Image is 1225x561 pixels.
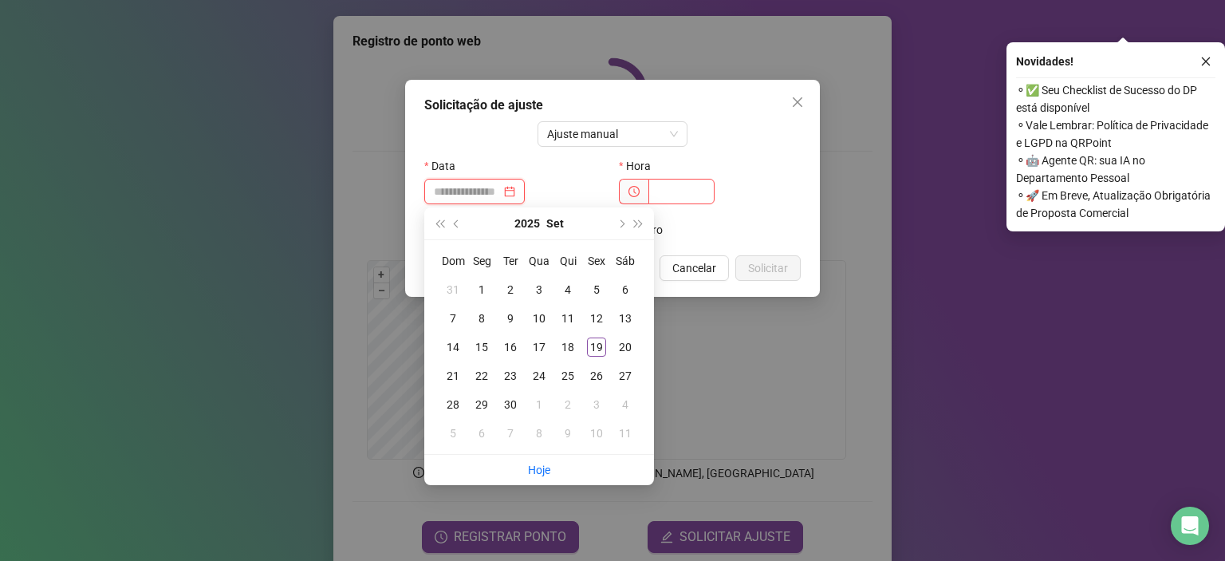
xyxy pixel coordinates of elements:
[514,207,540,239] button: year panel
[612,207,629,239] button: next-year
[467,275,496,304] td: 2025-09-01
[467,304,496,333] td: 2025-09-08
[660,255,729,281] button: Cancelar
[443,366,463,385] div: 21
[467,247,496,275] th: Seg
[467,419,496,448] td: 2025-10-06
[616,338,635,357] div: 20
[611,275,640,304] td: 2025-09-06
[558,309,577,328] div: 11
[501,280,520,299] div: 2
[424,153,466,179] label: Data
[1016,53,1073,70] span: Novidades !
[611,304,640,333] td: 2025-09-13
[558,366,577,385] div: 25
[587,280,606,299] div: 5
[424,96,801,115] div: Solicitação de ajuste
[611,247,640,275] th: Sáb
[587,395,606,414] div: 3
[616,309,635,328] div: 13
[525,275,553,304] td: 2025-09-03
[525,419,553,448] td: 2025-10-08
[582,247,611,275] th: Sex
[448,207,466,239] button: prev-year
[1016,152,1215,187] span: ⚬ 🤖 Agente QR: sua IA no Departamento Pessoal
[530,309,549,328] div: 10
[558,395,577,414] div: 2
[496,247,525,275] th: Ter
[501,424,520,443] div: 7
[616,424,635,443] div: 11
[735,255,801,281] button: Solicitar
[501,309,520,328] div: 9
[530,366,549,385] div: 24
[525,361,553,390] td: 2025-09-24
[443,424,463,443] div: 5
[587,424,606,443] div: 10
[628,186,640,197] span: clock-circle
[530,395,549,414] div: 1
[439,419,467,448] td: 2025-10-05
[439,275,467,304] td: 2025-08-31
[530,280,549,299] div: 3
[525,333,553,361] td: 2025-09-17
[496,304,525,333] td: 2025-09-09
[439,390,467,419] td: 2025-09-28
[616,366,635,385] div: 27
[443,280,463,299] div: 31
[467,390,496,419] td: 2025-09-29
[431,207,448,239] button: super-prev-year
[582,390,611,419] td: 2025-10-03
[472,338,491,357] div: 15
[472,366,491,385] div: 22
[611,361,640,390] td: 2025-09-27
[472,395,491,414] div: 29
[439,333,467,361] td: 2025-09-14
[501,366,520,385] div: 23
[619,153,661,179] label: Hora
[553,333,582,361] td: 2025-09-18
[630,207,648,239] button: super-next-year
[443,395,463,414] div: 28
[467,333,496,361] td: 2025-09-15
[1171,507,1209,545] div: Open Intercom Messenger
[558,424,577,443] div: 9
[547,122,679,146] span: Ajuste manual
[501,338,520,357] div: 16
[1016,187,1215,222] span: ⚬ 🚀 Em Breve, Atualização Obrigatória de Proposta Comercial
[672,259,716,277] span: Cancelar
[472,280,491,299] div: 1
[616,395,635,414] div: 4
[525,247,553,275] th: Qua
[785,89,810,115] button: Close
[553,390,582,419] td: 2025-10-02
[587,309,606,328] div: 12
[582,419,611,448] td: 2025-10-10
[1200,56,1211,67] span: close
[496,419,525,448] td: 2025-10-07
[1016,81,1215,117] span: ⚬ ✅ Seu Checklist de Sucesso do DP está disponível
[582,361,611,390] td: 2025-09-26
[616,280,635,299] div: 6
[611,419,640,448] td: 2025-10-11
[439,304,467,333] td: 2025-09-07
[553,275,582,304] td: 2025-09-04
[496,390,525,419] td: 2025-09-30
[525,304,553,333] td: 2025-09-10
[546,207,564,239] button: month panel
[582,333,611,361] td: 2025-09-19
[587,366,606,385] div: 26
[525,390,553,419] td: 2025-10-01
[496,361,525,390] td: 2025-09-23
[443,309,463,328] div: 7
[791,96,804,109] span: close
[558,338,577,357] div: 18
[553,361,582,390] td: 2025-09-25
[582,275,611,304] td: 2025-09-05
[439,247,467,275] th: Dom
[553,419,582,448] td: 2025-10-09
[439,361,467,390] td: 2025-09-21
[496,333,525,361] td: 2025-09-16
[553,304,582,333] td: 2025-09-11
[496,275,525,304] td: 2025-09-02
